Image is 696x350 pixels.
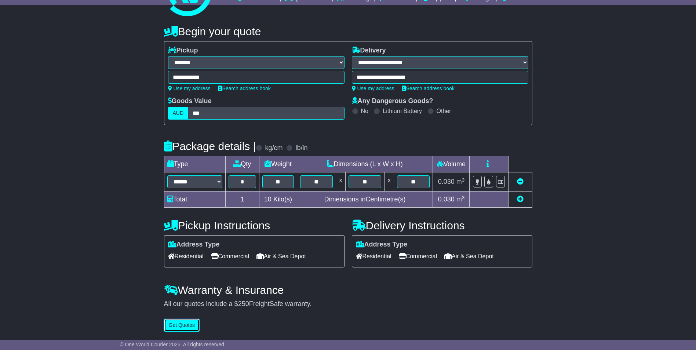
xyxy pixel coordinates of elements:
[352,85,394,91] a: Use my address
[438,196,455,203] span: 0.030
[444,251,494,262] span: Air & Sea Depot
[456,178,465,185] span: m
[164,156,225,172] td: Type
[168,241,220,249] label: Address Type
[164,219,345,231] h4: Pickup Instructions
[164,300,532,308] div: All our quotes include a $ FreightSafe warranty.
[517,196,524,203] a: Add new item
[168,47,198,55] label: Pickup
[462,195,465,200] sup: 3
[297,156,433,172] td: Dimensions (L x W x H)
[402,85,455,91] a: Search address book
[356,241,408,249] label: Address Type
[456,196,465,203] span: m
[164,140,256,152] h4: Package details |
[361,107,368,114] label: No
[168,107,189,120] label: AUD
[218,85,271,91] a: Search address book
[383,107,422,114] label: Lithium Battery
[433,156,470,172] td: Volume
[168,251,204,262] span: Residential
[211,251,249,262] span: Commercial
[168,85,211,91] a: Use my address
[164,25,532,37] h4: Begin your quote
[352,219,532,231] h4: Delivery Instructions
[265,144,283,152] label: kg/cm
[256,251,306,262] span: Air & Sea Depot
[164,284,532,296] h4: Warranty & Insurance
[385,172,394,192] td: x
[164,192,225,208] td: Total
[225,192,259,208] td: 1
[120,342,226,347] span: © One World Courier 2025. All rights reserved.
[259,156,297,172] td: Weight
[168,97,212,105] label: Goods Value
[356,251,391,262] span: Residential
[225,156,259,172] td: Qty
[164,319,200,332] button: Get Quotes
[517,178,524,185] a: Remove this item
[336,172,345,192] td: x
[264,196,272,203] span: 10
[297,192,433,208] td: Dimensions in Centimetre(s)
[295,144,307,152] label: lb/in
[438,178,455,185] span: 0.030
[238,300,249,307] span: 250
[352,97,433,105] label: Any Dangerous Goods?
[437,107,451,114] label: Other
[462,177,465,183] sup: 3
[352,47,386,55] label: Delivery
[259,192,297,208] td: Kilo(s)
[399,251,437,262] span: Commercial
